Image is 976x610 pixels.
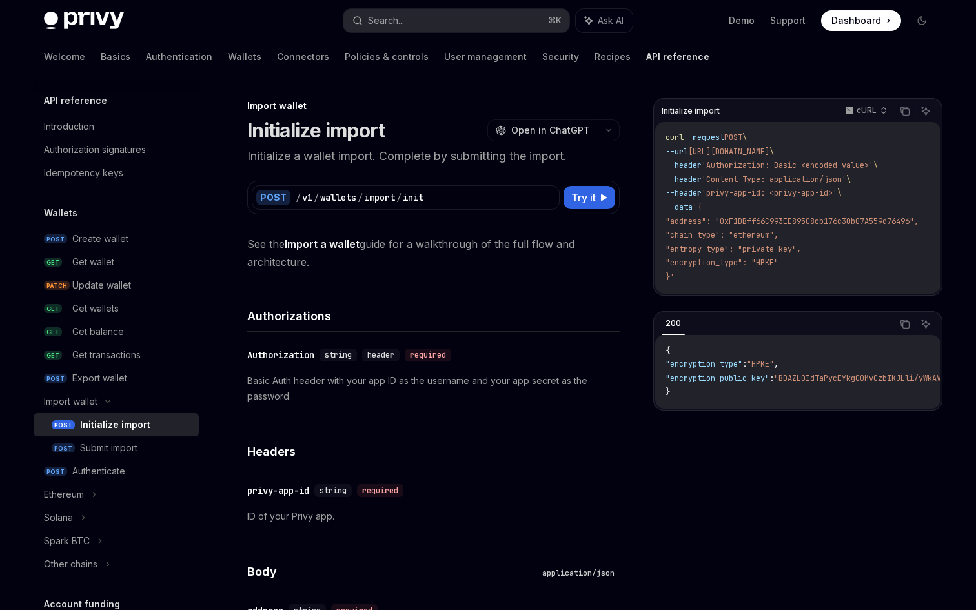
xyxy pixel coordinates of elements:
div: Introduction [44,119,94,134]
a: Welcome [44,41,85,72]
a: GETGet wallets [34,297,199,320]
a: GETGet transactions [34,343,199,367]
span: "encryption_type": "HPKE" [666,258,778,268]
span: "encryption_public_key" [666,373,769,383]
span: curl [666,132,684,143]
span: Ask AI [598,14,624,27]
div: 200 [662,316,685,331]
a: PATCHUpdate wallet [34,274,199,297]
p: ID of your Privy app. [247,509,620,524]
div: Get wallet [72,254,114,270]
span: 'privy-app-id: <privy-app-id>' [702,188,837,198]
span: } [666,387,670,397]
div: Get wallets [72,301,119,316]
div: Authorization [247,349,314,361]
span: POST [52,420,75,430]
button: Ask AI [917,103,934,119]
img: dark logo [44,12,124,30]
div: / [358,191,363,204]
div: application/json [537,567,620,580]
div: Solana [44,510,73,525]
a: Policies & controls [345,41,429,72]
span: --header [666,188,702,198]
a: Import a wallet [285,238,360,251]
p: cURL [857,105,877,116]
button: Copy the contents from the code block [897,316,913,332]
button: Ask AI [576,9,633,32]
a: Authentication [146,41,212,72]
div: required [405,349,451,361]
p: Initialize a wallet import. Complete by submitting the import. [247,147,620,165]
span: "address": "0xF1DBff66C993EE895C8cb176c30b07A559d76496", [666,216,919,227]
a: Demo [729,14,755,27]
a: POSTExport wallet [34,367,199,390]
span: header [367,350,394,360]
h5: Wallets [44,205,77,221]
div: Ethereum [44,487,84,502]
div: privy-app-id [247,484,309,497]
span: [URL][DOMAIN_NAME] [688,147,769,157]
div: Authorization signatures [44,142,146,158]
div: Get balance [72,324,124,340]
a: GETGet balance [34,320,199,343]
span: --request [684,132,724,143]
a: Authorization signatures [34,138,199,161]
span: , [774,359,778,369]
a: POSTCreate wallet [34,227,199,250]
a: User management [444,41,527,72]
span: GET [44,304,62,314]
span: string [320,485,347,496]
div: / [396,191,402,204]
a: API reference [646,41,709,72]
a: Security [542,41,579,72]
div: Import wallet [247,99,620,112]
div: Update wallet [72,278,131,293]
span: "HPKE" [747,359,774,369]
button: Open in ChatGPT [487,119,598,141]
div: Get transactions [72,347,141,363]
a: Basics [101,41,130,72]
a: Idempotency keys [34,161,199,185]
span: POST [44,234,67,244]
a: Dashboard [821,10,901,31]
div: Import wallet [44,394,97,409]
span: '{ [693,202,702,212]
div: Submit import [80,440,137,456]
span: : [742,359,747,369]
a: GETGet wallet [34,250,199,274]
span: Initialize import [662,106,720,116]
a: Wallets [228,41,261,72]
span: ⌘ K [548,15,562,26]
div: Authenticate [72,463,125,479]
button: Toggle dark mode [911,10,932,31]
span: --data [666,202,693,212]
a: Introduction [34,115,199,138]
a: Support [770,14,806,27]
span: Dashboard [831,14,881,27]
span: { [666,345,670,356]
div: Idempotency keys [44,165,123,181]
a: Recipes [595,41,631,72]
div: import [364,191,395,204]
h4: Body [247,563,537,580]
div: / [314,191,319,204]
span: POST [724,132,742,143]
div: Spark BTC [44,533,90,549]
a: POSTSubmit import [34,436,199,460]
span: POST [44,374,67,383]
h4: Headers [247,443,620,460]
p: Basic Auth header with your app ID as the username and your app secret as the password. [247,373,620,404]
div: Export wallet [72,371,127,386]
div: Search... [368,13,404,28]
div: required [357,484,403,497]
span: GET [44,327,62,337]
span: GET [44,258,62,267]
span: "encryption_type" [666,359,742,369]
span: POST [52,443,75,453]
span: --header [666,160,702,170]
h4: Authorizations [247,307,620,325]
button: Copy the contents from the code block [897,103,913,119]
button: Try it [564,186,615,209]
div: v1 [302,191,312,204]
button: Ask AI [917,316,934,332]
